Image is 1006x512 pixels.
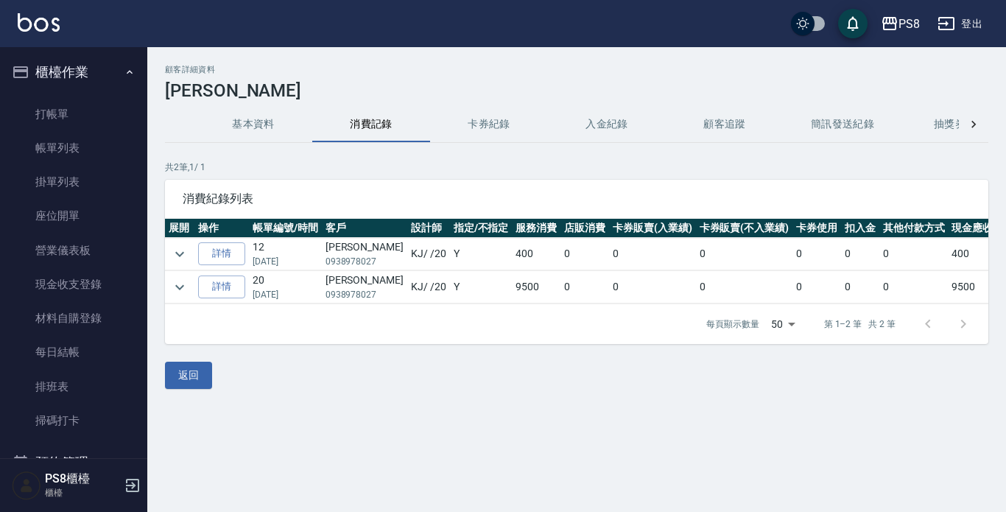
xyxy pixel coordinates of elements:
[792,238,841,270] td: 0
[841,219,879,238] th: 扣入金
[792,271,841,304] td: 0
[706,318,759,331] p: 每頁顯示數量
[6,97,141,131] a: 打帳單
[512,238,560,270] td: 400
[6,301,141,335] a: 材料自購登錄
[879,271,949,304] td: 0
[841,238,879,270] td: 0
[609,219,696,238] th: 卡券販賣(入業績)
[407,238,450,270] td: KJ / /20
[696,238,793,270] td: 0
[609,271,696,304] td: 0
[824,318,896,331] p: 第 1–2 筆 共 2 筆
[326,255,404,268] p: 0938978027
[6,131,141,165] a: 帳單列表
[512,219,560,238] th: 服務消費
[45,471,120,486] h5: PS8櫃檯
[932,10,988,38] button: 登出
[609,238,696,270] td: 0
[183,192,971,206] span: 消費紀錄列表
[169,276,191,298] button: expand row
[253,288,318,301] p: [DATE]
[6,199,141,233] a: 座位開單
[879,238,949,270] td: 0
[198,242,245,265] a: 詳情
[6,53,141,91] button: 櫃檯作業
[948,271,996,304] td: 9500
[312,107,430,142] button: 消費記錄
[666,107,784,142] button: 顧客追蹤
[6,335,141,369] a: 每日結帳
[165,65,988,74] h2: 顧客詳細資料
[253,255,318,268] p: [DATE]
[407,219,450,238] th: 設計師
[450,219,513,238] th: 指定/不指定
[450,238,513,270] td: Y
[194,219,249,238] th: 操作
[560,219,609,238] th: 店販消費
[165,219,194,238] th: 展開
[548,107,666,142] button: 入金紀錄
[198,276,245,298] a: 詳情
[194,107,312,142] button: 基本資料
[407,271,450,304] td: KJ / /20
[792,219,841,238] th: 卡券使用
[6,443,141,482] button: 預約管理
[165,161,988,174] p: 共 2 筆, 1 / 1
[560,238,609,270] td: 0
[12,471,41,500] img: Person
[560,271,609,304] td: 0
[450,271,513,304] td: Y
[696,271,793,304] td: 0
[948,219,996,238] th: 現金應收
[322,271,407,304] td: [PERSON_NAME]
[838,9,868,38] button: save
[249,271,322,304] td: 20
[165,362,212,389] button: 返回
[430,107,548,142] button: 卡券紀錄
[169,243,191,265] button: expand row
[322,238,407,270] td: [PERSON_NAME]
[6,267,141,301] a: 現金收支登錄
[322,219,407,238] th: 客戶
[165,80,988,101] h3: [PERSON_NAME]
[875,9,926,39] button: PS8
[6,234,141,267] a: 營業儀表板
[6,404,141,438] a: 掃碼打卡
[326,288,404,301] p: 0938978027
[879,219,949,238] th: 其他付款方式
[512,271,560,304] td: 9500
[898,15,920,33] div: PS8
[45,486,120,499] p: 櫃檯
[696,219,793,238] th: 卡券販賣(不入業績)
[765,304,801,344] div: 50
[6,370,141,404] a: 排班表
[784,107,901,142] button: 簡訊發送紀錄
[841,271,879,304] td: 0
[18,13,60,32] img: Logo
[249,238,322,270] td: 12
[249,219,322,238] th: 帳單編號/時間
[948,238,996,270] td: 400
[6,165,141,199] a: 掛單列表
